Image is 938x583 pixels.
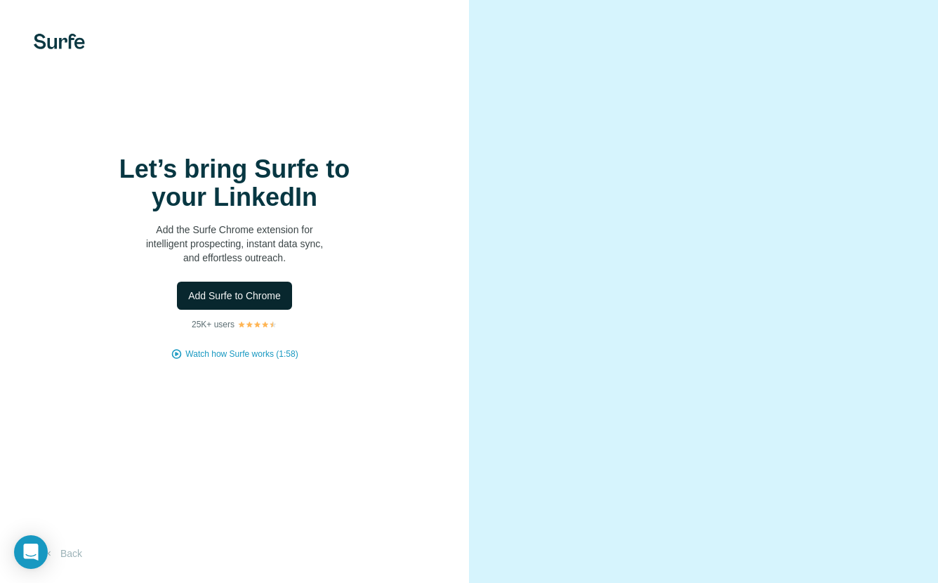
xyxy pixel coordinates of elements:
[34,34,85,49] img: Surfe's logo
[94,155,375,211] h1: Let’s bring Surfe to your LinkedIn
[14,535,48,569] div: Open Intercom Messenger
[185,348,298,360] button: Watch how Surfe works (1:58)
[192,318,234,331] p: 25K+ users
[94,223,375,265] p: Add the Surfe Chrome extension for intelligent prospecting, instant data sync, and effortless out...
[237,320,277,329] img: Rating Stars
[188,289,281,303] span: Add Surfe to Chrome
[177,282,292,310] button: Add Surfe to Chrome
[34,541,92,566] button: Back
